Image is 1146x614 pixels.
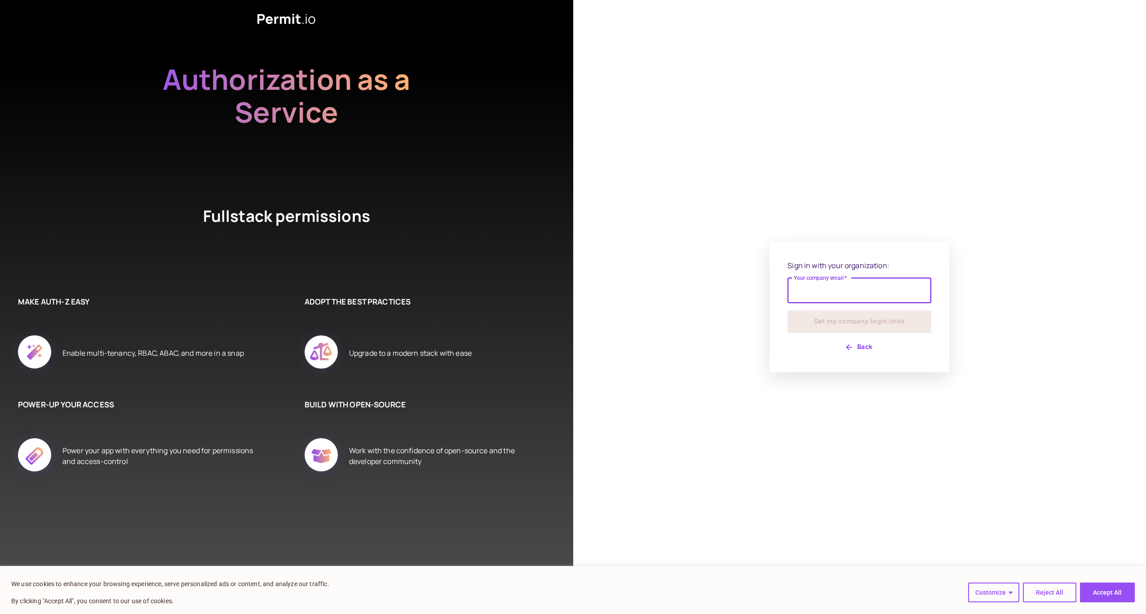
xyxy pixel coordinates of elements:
[794,274,847,282] label: Your company email
[18,399,260,411] h6: POWER-UP YOUR ACCESS
[305,296,546,308] h6: ADOPT THE BEST PRACTICES
[62,428,260,484] div: Power your app with everything you need for permissions and access-control
[349,428,546,484] div: Work with the confidence of open-source and the developer community
[968,583,1019,602] button: Customize
[18,296,260,308] h6: MAKE AUTH-Z EASY
[170,205,403,260] h4: Fullstack permissions
[134,63,439,161] h2: Authorization as a Service
[305,399,546,411] h6: BUILD WITH OPEN-SOURCE
[788,260,931,271] p: Sign in with your organization:
[788,340,931,354] button: Back
[788,310,931,333] button: Get my company login links
[62,325,244,381] div: Enable multi-tenancy, RBAC, ABAC, and more in a snap
[11,579,329,589] p: We use cookies to enhance your browsing experience, serve personalized ads or content, and analyz...
[11,596,329,606] p: By clicking "Accept All", you consent to our use of cookies.
[1080,583,1135,602] button: Accept All
[1023,583,1076,602] button: Reject All
[349,325,472,381] div: Upgrade to a modern stack with ease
